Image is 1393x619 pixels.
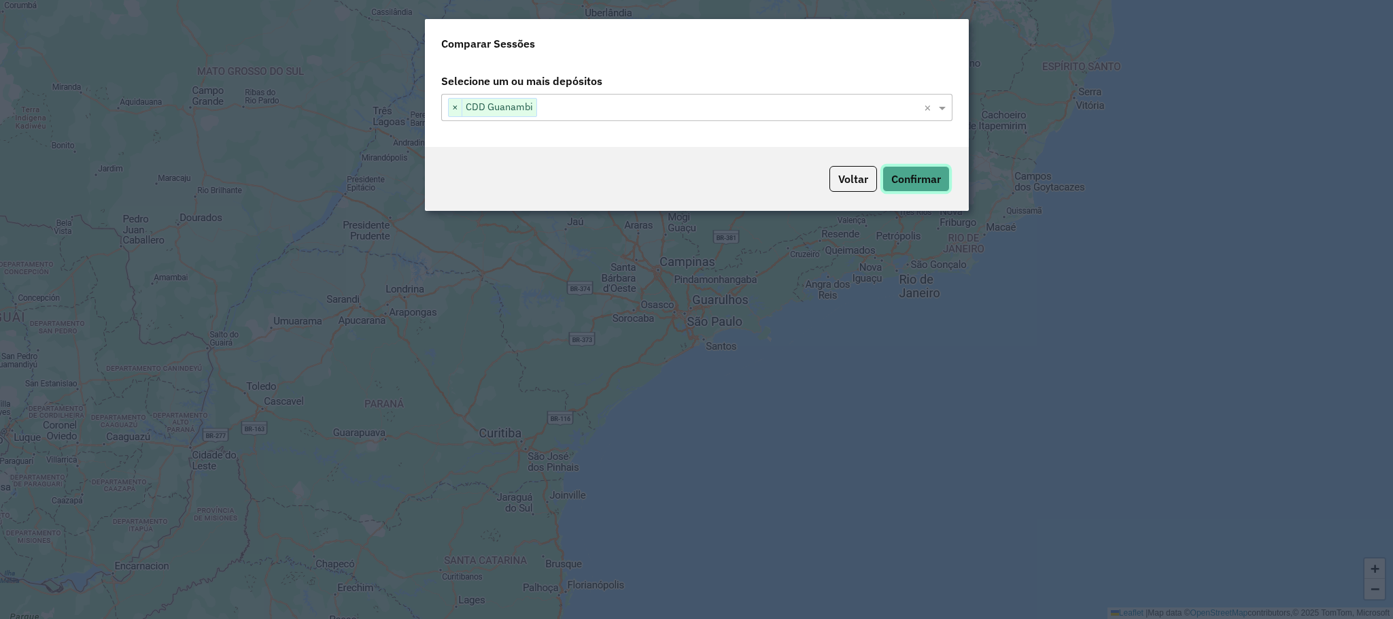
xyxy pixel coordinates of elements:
button: Voltar [829,166,877,192]
h4: Comparar Sessões [441,35,535,52]
label: Selecione um ou mais depósitos [433,68,961,94]
button: Confirmar [882,166,950,192]
span: CDD Guanambi [462,99,536,115]
span: × [449,99,462,116]
span: Clear all [924,99,935,116]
